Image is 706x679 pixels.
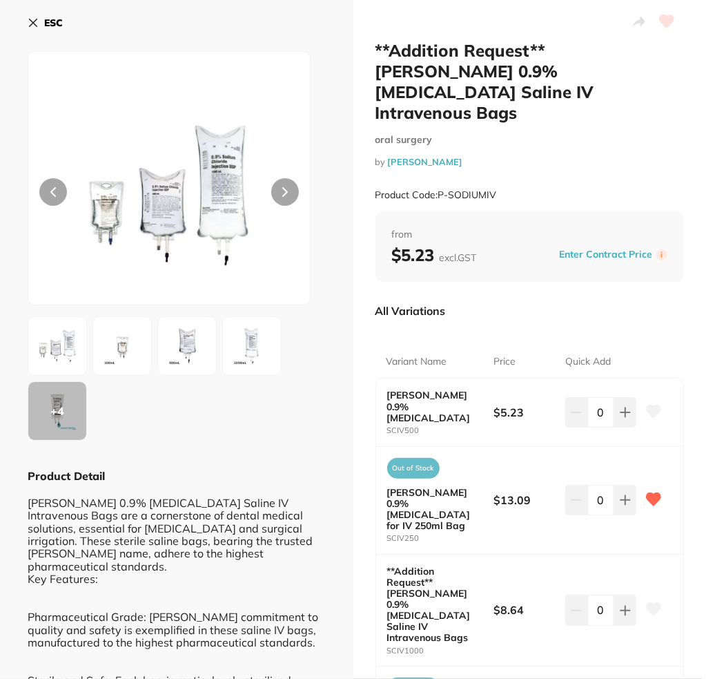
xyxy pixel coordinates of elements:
[375,157,685,167] small: by
[375,134,685,146] small: oral surgery
[387,534,494,543] small: SCIV250
[565,355,611,369] p: Quick Add
[85,86,254,305] img: SVVNSVYuanBn
[392,245,477,265] b: $5.23
[28,382,86,440] div: + 4
[32,321,82,371] img: SVVNSVYuanBn
[44,17,63,29] b: ESC
[387,487,484,531] b: [PERSON_NAME] 0.9% [MEDICAL_DATA] for IV 250ml Bag
[386,355,447,369] p: Variant Name
[387,458,440,479] span: Out of Stock
[392,228,668,242] span: from
[387,566,484,644] b: **Addition Request**[PERSON_NAME] 0.9% [MEDICAL_DATA] Saline IV Intravenous Bags
[28,381,87,441] button: +4
[494,492,558,508] b: $13.09
[440,251,477,264] span: excl. GST
[227,321,277,371] img: MDAwLmpwZw
[375,40,685,123] h2: **Addition Request**[PERSON_NAME] 0.9% [MEDICAL_DATA] Saline IV Intravenous Bags
[493,355,516,369] p: Price
[388,156,463,167] a: [PERSON_NAME]
[387,426,494,435] small: SCIV500
[28,11,63,35] button: ESC
[375,189,497,201] small: Product Code: P-SODIUMIV
[555,248,656,261] button: Enter Contract Price
[494,602,558,618] b: $8.64
[28,469,105,483] b: Product Detail
[656,249,667,260] label: i
[97,321,147,371] img: MDAuanBn
[387,390,484,423] b: [PERSON_NAME] 0.9% [MEDICAL_DATA]
[162,321,212,371] img: MDAuanBn
[494,405,558,420] b: $5.23
[375,304,446,318] p: All Variations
